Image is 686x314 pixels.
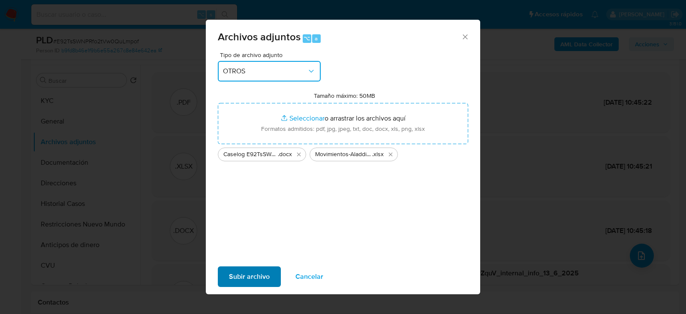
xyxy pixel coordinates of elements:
button: Cerrar [461,33,469,40]
span: .docx [278,150,292,159]
button: Cancelar [284,266,334,287]
span: Archivos adjuntos [218,29,301,44]
span: OTROS [223,67,307,75]
button: Subir archivo [218,266,281,287]
label: Tamaño máximo: 50MB [314,92,375,100]
ul: Archivos seleccionados [218,144,468,161]
button: OTROS [218,61,321,82]
span: Cancelar [295,267,323,286]
span: Subir archivo [229,267,270,286]
span: Movimientos-Aladdin-v10_2 [315,150,372,159]
span: a [315,34,318,42]
span: Caselog E92TsSWNPRfo2tVw0QuLmpof_2025_07_25_15_28_07 [223,150,278,159]
button: Eliminar Caselog E92TsSWNPRfo2tVw0QuLmpof_2025_07_25_15_28_07.docx [294,149,304,160]
span: ⌥ [304,34,310,42]
span: Tipo de archivo adjunto [220,52,323,58]
button: Eliminar Movimientos-Aladdin-v10_2.xlsx [385,149,396,160]
span: .xlsx [372,150,384,159]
